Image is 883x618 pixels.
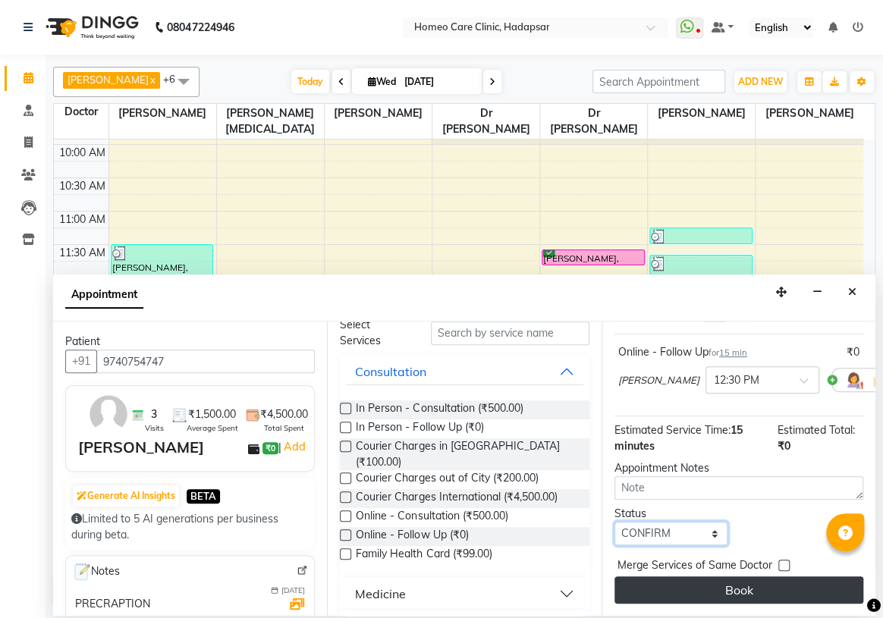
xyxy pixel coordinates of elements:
[187,422,238,434] span: Average Spent
[96,350,315,373] input: Search by Name/Mobile/Email/Code
[356,489,557,508] span: Courier Charges International (₹4,500.00)
[260,406,308,422] span: ₹4,500.00
[278,438,308,456] span: |
[217,104,324,139] span: [PERSON_NAME][MEDICAL_DATA]
[778,439,790,453] span: ₹0
[346,580,583,607] button: Medicine
[847,344,859,360] div: ₹0
[56,145,108,161] div: 10:00 AM
[356,470,538,489] span: Courier Charges out of City (₹200.00)
[618,344,747,360] div: Online - Follow Up
[112,245,213,276] div: [PERSON_NAME], TK23, 11:30 AM-12:00 PM, In Person - Follow Up,Medicine
[56,178,108,194] div: 10:30 AM
[756,104,863,123] span: [PERSON_NAME]
[75,596,150,612] div: PRECRAPTION
[188,406,236,422] span: ₹1,500.00
[540,104,647,139] span: Dr [PERSON_NAME]
[356,400,523,419] span: In Person - Consultation (₹500.00)
[151,406,157,422] span: 3
[328,317,419,349] div: Select Services
[356,438,577,470] span: Courier Charges in [GEOGRAPHIC_DATA] (₹100.00)
[78,436,204,459] div: [PERSON_NAME]
[364,76,400,87] span: Wed
[592,70,725,93] input: Search Appointment
[68,74,149,86] span: [PERSON_NAME]
[145,422,164,434] span: Visits
[86,392,130,436] img: avatar
[614,576,863,604] button: Book
[356,508,507,527] span: Online - Consultation (₹500.00)
[65,334,315,350] div: Patient
[264,422,304,434] span: Total Spent
[73,485,179,507] button: Generate AI Insights
[291,70,329,93] span: Today
[356,419,483,438] span: In Person - Follow Up (₹0)
[167,6,234,49] b: 08047224946
[355,362,426,381] div: Consultation
[163,73,187,85] span: +6
[648,104,755,123] span: [PERSON_NAME]
[738,76,783,87] span: ADD NEW
[325,104,432,123] span: [PERSON_NAME]
[617,557,772,576] span: Merge Services of Same Doctor
[346,358,583,385] button: Consultation
[54,104,108,120] div: Doctor
[356,546,492,565] span: Family Health Card (₹99.00)
[614,423,731,437] span: Estimated Service Time:
[650,256,752,303] div: [PERSON_NAME], TK27, 11:40 AM-12:25 PM, Online - Consultation
[39,6,143,49] img: logo
[356,527,468,546] span: Online - Follow Up (₹0)
[109,104,216,123] span: [PERSON_NAME]
[650,228,752,243] div: [PERSON_NAME], TK21, 11:15 AM-11:31 AM, Medicine,Courier Charges out of City
[841,281,863,304] button: Close
[72,562,120,582] span: Notes
[844,371,863,389] img: Hairdresser.png
[614,460,863,476] div: Appointment Notes
[71,511,309,543] div: Limited to 5 AI generations per business during beta.
[618,373,699,388] span: [PERSON_NAME]
[734,71,787,93] button: ADD NEW
[281,438,308,456] a: Add
[400,71,476,93] input: 2025-09-03
[65,350,97,373] button: +91
[65,281,143,309] span: Appointment
[432,104,539,139] span: Dr [PERSON_NAME]
[719,347,747,358] span: 15 min
[281,585,305,596] span: [DATE]
[431,322,589,345] input: Search by service name
[542,250,644,265] div: [PERSON_NAME], TK22, 11:35 AM-11:50 AM, In Person - Follow Up
[56,245,108,261] div: 11:30 AM
[149,74,156,86] a: x
[709,347,747,358] small: for
[262,442,278,454] span: ₹0
[187,489,220,503] span: BETA
[778,423,855,437] span: Estimated Total:
[614,506,727,522] div: Status
[355,585,406,603] div: Medicine
[56,212,108,227] div: 11:00 AM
